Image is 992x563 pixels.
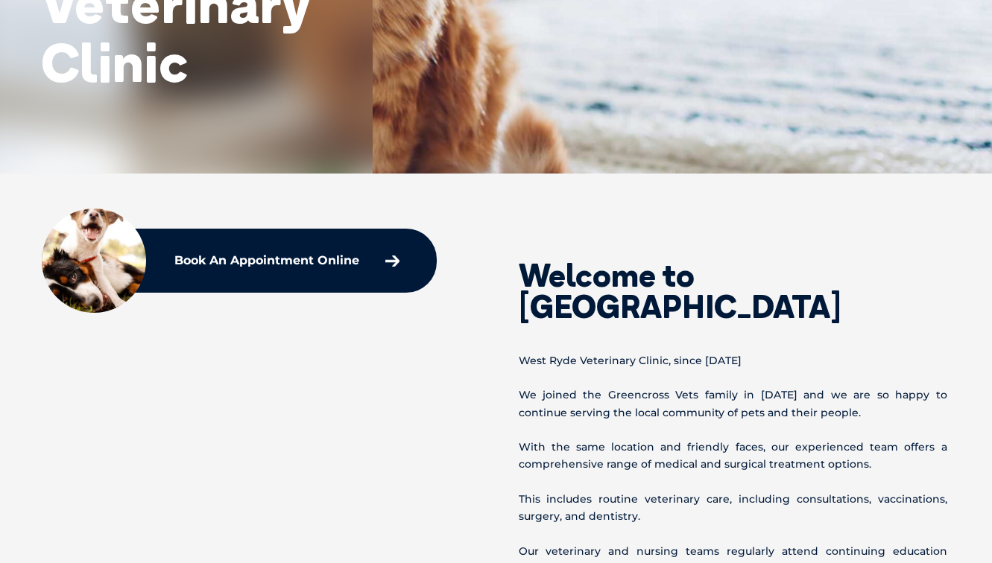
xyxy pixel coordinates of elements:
[519,491,947,525] p: This includes routine veterinary care, including consultations, vaccinations, surgery, and dentis...
[519,352,947,369] p: West Ryde Veterinary Clinic, since [DATE]
[174,255,359,267] p: Book An Appointment Online
[519,260,947,322] h2: Welcome to [GEOGRAPHIC_DATA]
[519,439,947,473] p: With the same location and friendly faces, our experienced team offers a comprehensive range of m...
[167,247,407,274] a: Book An Appointment Online
[519,387,947,421] p: We joined the Greencross Vets family in [DATE] and we are so happy to continue serving the local ...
